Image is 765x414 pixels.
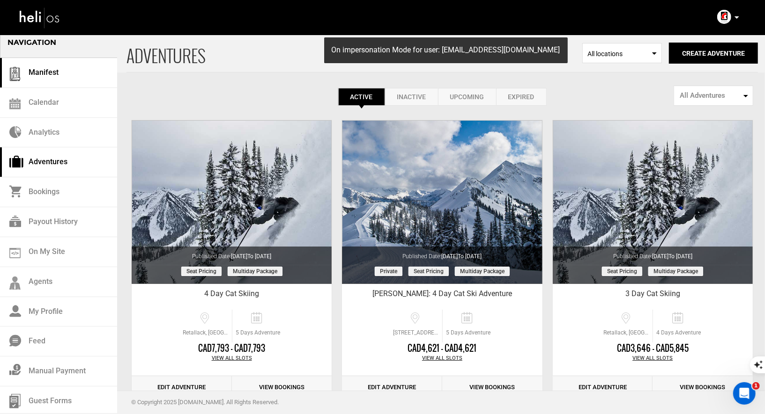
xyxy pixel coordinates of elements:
[496,88,547,106] a: Expired
[232,329,283,337] span: 5 Days Adventure
[132,289,332,303] div: 4 Day Cat Skiing
[19,5,61,30] img: heli-logo
[375,267,402,276] span: Private
[455,267,510,276] span: Multiday package
[668,253,692,260] span: to [DATE]
[582,43,662,63] span: Select box activate
[602,267,642,276] span: Seat Pricing
[553,376,653,399] a: Edit Adventure
[553,355,753,362] div: View All Slots
[8,67,22,81] img: guest-list.svg
[674,86,753,106] button: All Adventures
[587,49,657,58] span: All locations
[438,88,496,106] a: Upcoming
[342,376,442,399] a: Edit Adventure
[132,342,332,355] div: CAD7,793 - CAD7,793
[408,267,449,276] span: Seat Pricing
[338,88,385,106] a: Active
[180,329,232,337] span: Retallack, [GEOGRAPHIC_DATA] V0G 1S0, [GEOGRAPHIC_DATA]
[553,289,753,303] div: 3 Day Cat Skiing
[391,329,442,337] span: [STREET_ADDRESS]
[653,329,704,337] span: 4 Days Adventure
[342,289,542,303] div: [PERSON_NAME]: 4 Day Cat Ski Adventure
[9,276,21,290] img: agents-icon.svg
[324,37,568,63] div: On impersonation Mode for user: [EMAIL_ADDRESS][DOMAIN_NAME]
[458,253,482,260] span: to [DATE]
[231,253,271,260] span: [DATE]
[385,88,438,106] a: Inactive
[443,329,494,337] span: 5 Days Adventure
[342,247,542,261] div: Published Date:
[553,342,753,355] div: CAD3,646 - CAD5,845
[228,267,282,276] span: Multiday package
[232,376,332,399] a: View Bookings
[9,98,21,109] img: calendar.svg
[132,247,332,261] div: Published Date:
[132,355,332,362] div: View All Slots
[441,253,482,260] span: [DATE]
[342,342,542,355] div: CAD4,621 - CAD4,621
[126,34,582,72] span: ADVENTURES
[601,329,653,337] span: Retallack, [GEOGRAPHIC_DATA] V0G 1S0, [GEOGRAPHIC_DATA]
[132,376,232,399] a: Edit Adventure
[733,382,756,405] iframe: Intercom live chat
[669,43,758,64] button: Create Adventure
[442,376,542,399] a: View Bookings
[9,248,21,258] img: on_my_site.svg
[717,10,731,24] img: ef23dc4a46530461e2a918fa65ea7af0.png
[652,253,692,260] span: [DATE]
[653,376,753,399] a: View Bookings
[247,253,271,260] span: to [DATE]
[680,91,741,101] span: All Adventures
[648,267,703,276] span: Multiday package
[553,247,753,261] div: Published Date:
[342,355,542,362] div: View All Slots
[181,267,222,276] span: Seat Pricing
